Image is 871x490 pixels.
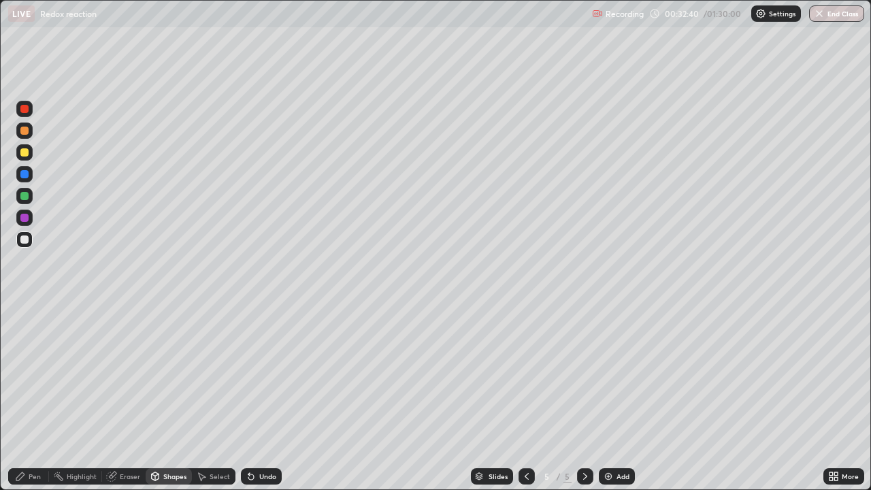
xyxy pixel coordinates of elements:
div: Pen [29,473,41,480]
img: end-class-cross [814,8,825,19]
div: Highlight [67,473,97,480]
img: recording.375f2c34.svg [592,8,603,19]
p: Settings [769,10,795,17]
div: Select [210,473,230,480]
img: class-settings-icons [755,8,766,19]
div: Slides [489,473,508,480]
div: More [842,473,859,480]
div: Add [617,473,629,480]
div: Shapes [163,473,186,480]
button: End Class [809,5,864,22]
p: Redox reaction [40,8,97,19]
img: add-slide-button [603,471,614,482]
p: Recording [606,9,644,19]
div: 5 [563,470,572,483]
div: Eraser [120,473,140,480]
p: LIVE [12,8,31,19]
div: 5 [540,472,554,480]
div: / [557,472,561,480]
div: Undo [259,473,276,480]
